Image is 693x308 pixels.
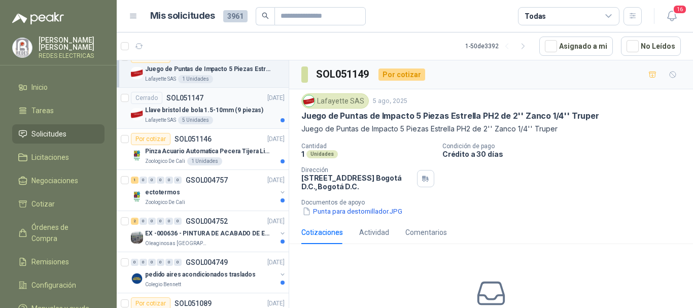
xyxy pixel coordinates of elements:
div: Por cotizar [378,69,425,81]
div: 1 - 50 de 3392 [465,38,531,54]
a: Por cotizarSOL051149[DATE] Company LogoJuego de Puntas de Impacto 5 Piezas Estrella PH2 de 2'' Za... [117,47,289,88]
p: Zoologico De Cali [145,157,185,165]
p: Documentos de apoyo [301,199,689,206]
div: 5 Unidades [178,116,213,124]
p: [STREET_ADDRESS] Bogotá D.C. , Bogotá D.C. [301,174,413,191]
p: SOL051089 [175,300,212,307]
div: Cotizaciones [301,227,343,238]
div: 0 [165,218,173,225]
a: Cotizar [12,194,105,214]
p: Colegio Bennett [145,281,181,289]
p: [DATE] [267,93,285,103]
span: Inicio [31,82,48,93]
span: 3961 [223,10,248,22]
span: Configuración [31,280,76,291]
div: 0 [140,218,147,225]
img: Company Logo [131,190,143,202]
span: search [262,12,269,19]
p: Juego de Puntas de Impacto 5 Piezas Estrella PH2 de 2'' Zanco 1/4'' Truper [145,64,271,74]
div: 0 [157,259,164,266]
p: SOL051147 [166,94,203,101]
img: Logo peakr [12,12,64,24]
div: Unidades [306,150,338,158]
p: [PERSON_NAME] [PERSON_NAME] [39,37,105,51]
h3: SOL051149 [316,66,370,82]
div: 0 [174,218,182,225]
p: GSOL004749 [186,259,228,266]
span: Negociaciones [31,175,78,186]
div: 0 [165,177,173,184]
div: 0 [165,259,173,266]
a: 0 0 0 0 0 0 GSOL004749[DATE] Company Logopedido aires acondicionados trasladosColegio Bennett [131,256,287,289]
button: No Leídos [621,37,681,56]
div: 0 [140,259,147,266]
span: Tareas [31,105,54,116]
img: Company Logo [131,231,143,244]
img: Company Logo [303,95,315,107]
img: Company Logo [131,67,143,79]
div: 1 Unidades [178,75,213,83]
img: Company Logo [131,272,143,285]
div: 0 [157,218,164,225]
a: Inicio [12,78,105,97]
a: Tareas [12,101,105,120]
p: Condición de pago [442,143,689,150]
p: Juego de Puntas de Impacto 5 Piezas Estrella PH2 de 2'' Zanco 1/4'' Truper [301,123,681,134]
p: [DATE] [267,176,285,185]
a: Negociaciones [12,171,105,190]
a: 1 0 0 0 0 0 GSOL004757[DATE] Company LogoectotermosZoologico De Cali [131,174,287,207]
img: Company Logo [13,38,32,57]
p: pedido aires acondicionados traslados [145,270,256,280]
div: Cerrado [131,92,162,104]
p: Crédito a 30 días [442,150,689,158]
span: Licitaciones [31,152,69,163]
span: 16 [673,5,687,14]
a: CerradoSOL051147[DATE] Company LogoLlave bristol de bola 1.5-10mm (9 piezas)Lafayette SAS5 Unidades [117,88,289,129]
a: Por cotizarSOL051146[DATE] Company LogoPinza Acuario Automatica Pecera Tijera Limpiador AlicateZo... [117,129,289,170]
p: SOL051146 [175,135,212,143]
div: Comentarios [405,227,447,238]
p: SOL051149 [175,53,212,60]
p: [DATE] [267,134,285,144]
p: GSOL004757 [186,177,228,184]
h1: Mis solicitudes [150,9,215,23]
p: Pinza Acuario Automatica Pecera Tijera Limpiador Alicate [145,147,271,156]
a: 2 0 0 0 0 0 GSOL004752[DATE] Company LogoEX -000636 - PINTURA DE ACABADO DE EQUIPOS, ESTRUCOleagi... [131,215,287,248]
p: GSOL004752 [186,218,228,225]
p: Lafayette SAS [145,75,176,83]
div: 0 [157,177,164,184]
div: Actividad [359,227,389,238]
div: 0 [148,259,156,266]
img: Company Logo [131,149,143,161]
div: 0 [174,259,182,266]
p: [DATE] [267,217,285,226]
p: Dirección [301,166,413,174]
a: Configuración [12,276,105,295]
p: Lafayette SAS [145,116,176,124]
a: Licitaciones [12,148,105,167]
div: 0 [148,177,156,184]
p: REDES ELECTRICAS [39,53,105,59]
div: Por cotizar [131,133,170,145]
p: Cantidad [301,143,434,150]
div: 2 [131,218,138,225]
div: 0 [148,218,156,225]
span: Cotizar [31,198,55,210]
a: Solicitudes [12,124,105,144]
p: 5 ago, 2025 [373,96,407,106]
button: Punta para destornillador.JPG [301,206,403,217]
div: 0 [140,177,147,184]
a: Órdenes de Compra [12,218,105,248]
p: Juego de Puntas de Impacto 5 Piezas Estrella PH2 de 2'' Zanco 1/4'' Truper [301,111,599,121]
div: 1 Unidades [187,157,222,165]
button: 16 [663,7,681,25]
img: Company Logo [131,108,143,120]
p: EX -000636 - PINTURA DE ACABADO DE EQUIPOS, ESTRUC [145,229,271,238]
div: 0 [131,259,138,266]
p: Oleaginosas [GEOGRAPHIC_DATA][PERSON_NAME] [145,239,209,248]
span: Órdenes de Compra [31,222,95,244]
span: Remisiones [31,256,69,267]
p: [DATE] [267,258,285,267]
div: 0 [174,177,182,184]
div: 1 [131,177,138,184]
